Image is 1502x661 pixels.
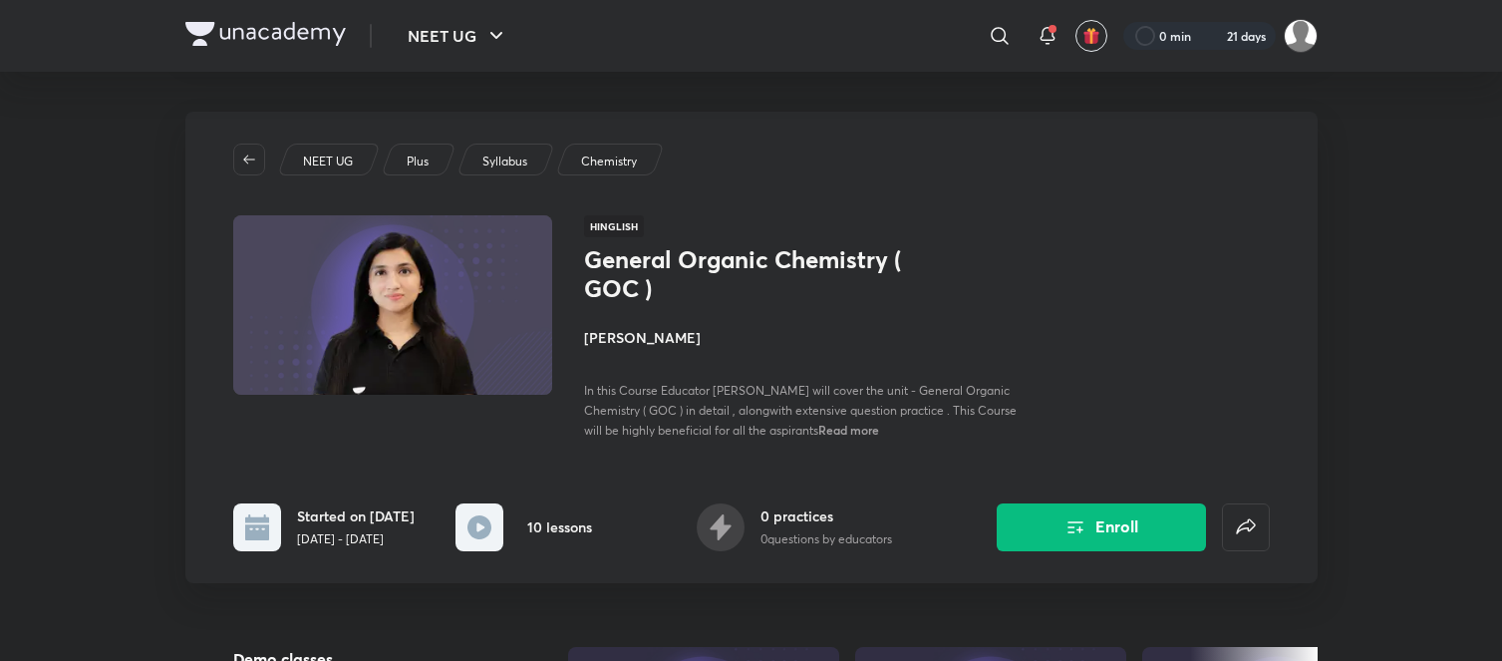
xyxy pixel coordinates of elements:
[1075,20,1107,52] button: avatar
[482,153,527,170] p: Syllabus
[407,153,429,170] p: Plus
[185,22,346,51] a: Company Logo
[1284,19,1318,53] img: Amisha Rani
[303,153,353,170] p: NEET UG
[297,530,415,548] p: [DATE] - [DATE]
[584,215,644,237] span: Hinglish
[760,530,892,548] p: 0 questions by educators
[997,503,1206,551] button: Enroll
[1082,27,1100,45] img: avatar
[396,16,520,56] button: NEET UG
[584,245,910,303] h1: General Organic Chemistry ( GOC )
[297,505,415,526] h6: Started on [DATE]
[299,153,356,170] a: NEET UG
[403,153,432,170] a: Plus
[584,383,1017,438] span: In this Course Educator [PERSON_NAME] will cover the unit - General Organic Chemistry ( GOC ) in ...
[229,213,554,397] img: Thumbnail
[478,153,530,170] a: Syllabus
[577,153,640,170] a: Chemistry
[1222,503,1270,551] button: false
[527,516,592,537] h6: 10 lessons
[185,22,346,46] img: Company Logo
[760,505,892,526] h6: 0 practices
[584,327,1031,348] h4: [PERSON_NAME]
[581,153,637,170] p: Chemistry
[818,422,879,438] span: Read more
[1203,26,1223,46] img: streak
